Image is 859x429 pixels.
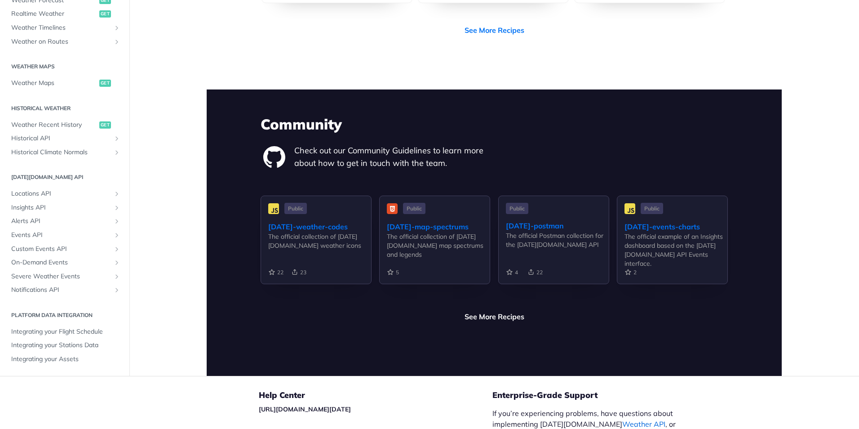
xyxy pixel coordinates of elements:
[7,283,123,297] a: Notifications APIShow subpages for Notifications API
[624,221,727,232] div: [DATE]-events-charts
[11,231,111,240] span: Events API
[7,173,123,181] h2: [DATE][DOMAIN_NAME] API
[113,246,120,253] button: Show subpages for Custom Events API
[11,9,97,18] span: Realtime Weather
[11,189,111,198] span: Locations API
[113,190,120,197] button: Show subpages for Locations API
[379,196,490,299] a: Public [DATE]-map-spectrums The official collection of [DATE][DOMAIN_NAME] map spectrums and legends
[506,203,528,214] span: Public
[11,272,111,281] span: Severe Weather Events
[99,10,111,18] span: get
[7,201,123,214] a: Insights APIShow subpages for Insights API
[7,63,123,71] h2: Weather Maps
[617,196,728,299] a: Public [DATE]-events-charts The official example of an Insights dashboard based on the [DATE][DOM...
[7,214,123,228] a: Alerts APIShow subpages for Alerts API
[294,144,494,170] p: Check out our Community Guidelines to learn more about how to get in touch with the team.
[492,390,703,401] h5: Enterprise-Grade Support
[403,203,425,214] span: Public
[11,148,111,157] span: Historical Climate Normals
[268,232,371,250] div: The official collection of [DATE][DOMAIN_NAME] weather icons
[261,196,372,299] a: Public [DATE]-weather-codes The official collection of [DATE][DOMAIN_NAME] weather icons
[7,270,123,283] a: Severe Weather EventsShow subpages for Severe Weather Events
[7,228,123,242] a: Events APIShow subpages for Events API
[11,286,111,295] span: Notifications API
[11,134,111,143] span: Historical API
[259,405,351,413] a: [URL][DOMAIN_NAME][DATE]
[284,203,307,214] span: Public
[7,353,123,366] a: Integrating your Assets
[7,187,123,201] a: Locations APIShow subpages for Locations API
[11,23,111,32] span: Weather Timelines
[99,80,111,87] span: get
[268,221,371,232] div: [DATE]-weather-codes
[7,256,123,269] a: On-Demand EventsShow subpages for On-Demand Events
[113,24,120,31] button: Show subpages for Weather Timelines
[7,104,123,112] h2: Historical Weather
[11,258,111,267] span: On-Demand Events
[7,132,123,145] a: Historical APIShow subpages for Historical API
[113,38,120,45] button: Show subpages for Weather on Routes
[113,286,120,294] button: Show subpages for Notifications API
[11,245,111,254] span: Custom Events API
[11,355,120,364] span: Integrating your Assets
[506,231,609,249] div: The official Postman collection for the [DATE][DOMAIN_NAME] API
[259,390,492,401] h5: Help Center
[7,339,123,352] a: Integrating your Stations Data
[7,35,123,48] a: Weather on RoutesShow subpages for Weather on Routes
[465,25,524,36] a: See More Recipes
[11,79,97,88] span: Weather Maps
[622,420,665,429] a: Weather API
[11,341,120,350] span: Integrating your Stations Data
[113,232,120,239] button: Show subpages for Events API
[113,149,120,156] button: Show subpages for Historical Climate Normals
[7,118,123,131] a: Weather Recent Historyget
[11,203,111,212] span: Insights API
[7,7,123,21] a: Realtime Weatherget
[113,204,120,211] button: Show subpages for Insights API
[7,325,123,339] a: Integrating your Flight Schedule
[11,37,111,46] span: Weather on Routes
[465,311,524,322] a: See More Recipes
[113,259,120,266] button: Show subpages for On-Demand Events
[7,76,123,90] a: Weather Mapsget
[113,273,120,280] button: Show subpages for Severe Weather Events
[11,327,120,336] span: Integrating your Flight Schedule
[7,311,123,319] h2: Platform DATA integration
[113,135,120,142] button: Show subpages for Historical API
[261,114,728,134] h3: Community
[387,221,490,232] div: [DATE]-map-spectrums
[99,121,111,128] span: get
[641,203,663,214] span: Public
[7,242,123,256] a: Custom Events APIShow subpages for Custom Events API
[506,220,609,231] div: [DATE]-postman
[113,218,120,225] button: Show subpages for Alerts API
[11,120,97,129] span: Weather Recent History
[498,196,609,299] a: Public [DATE]-postman The official Postman collection for the [DATE][DOMAIN_NAME] API
[387,232,490,259] div: The official collection of [DATE][DOMAIN_NAME] map spectrums and legends
[7,146,123,159] a: Historical Climate NormalsShow subpages for Historical Climate Normals
[11,217,111,226] span: Alerts API
[624,232,727,268] div: The official example of an Insights dashboard based on the [DATE][DOMAIN_NAME] API Events interface.
[7,21,123,35] a: Weather TimelinesShow subpages for Weather Timelines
